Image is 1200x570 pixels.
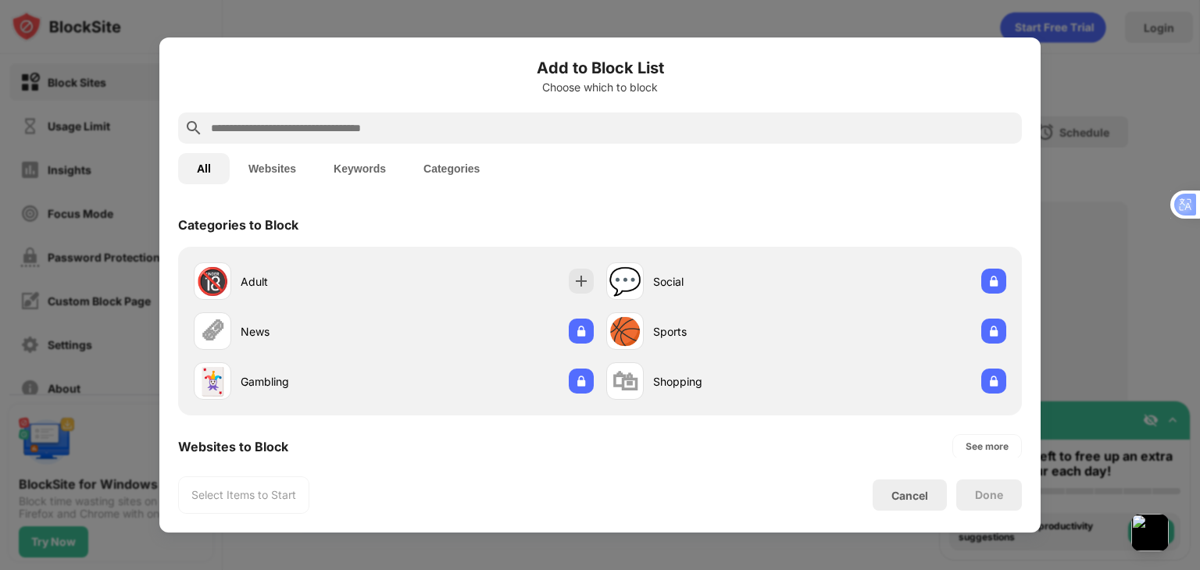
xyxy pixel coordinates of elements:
div: 💬 [609,265,641,297]
button: Websites [230,153,315,184]
div: Done [975,489,1003,501]
button: Keywords [315,153,405,184]
div: See more [966,439,1009,454]
div: Cancel [891,489,928,502]
div: 🔞 [196,265,229,297]
div: Sports [653,323,806,340]
div: 🏀 [609,315,641,347]
h6: Add to Block List [178,56,1022,80]
div: 🃏 [196,365,229,397]
div: Choose which to block [178,81,1022,94]
div: Websites to Block [178,439,288,454]
div: Social [653,273,806,290]
div: Adult [241,273,394,290]
img: search.svg [184,119,203,137]
div: Shopping [653,373,806,390]
div: News [241,323,394,340]
button: Categories [405,153,498,184]
button: All [178,153,230,184]
div: Select Items to Start [191,487,296,503]
div: 🗞 [199,315,226,347]
div: 🛍 [612,365,638,397]
div: Categories to Block [178,217,298,233]
div: Gambling [241,373,394,390]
